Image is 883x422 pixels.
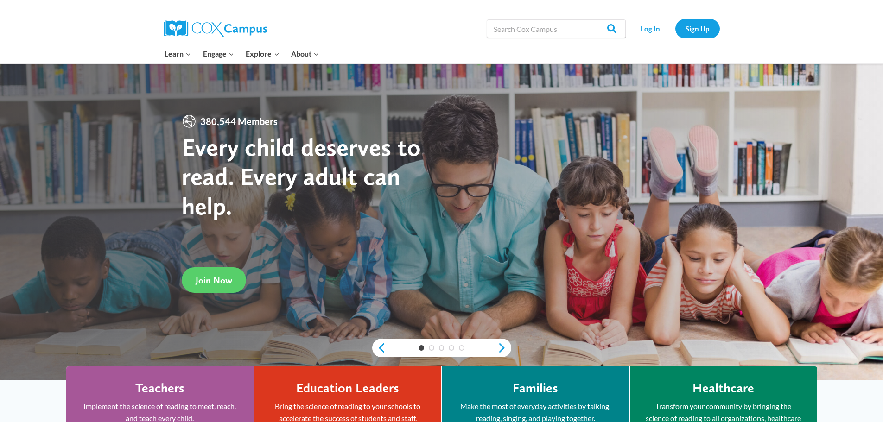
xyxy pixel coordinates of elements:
[165,48,191,60] span: Learn
[159,44,325,63] nav: Primary Navigation
[182,267,246,293] a: Join Now
[630,19,720,38] nav: Secondary Navigation
[675,19,720,38] a: Sign Up
[497,342,511,353] a: next
[197,114,281,129] span: 380,544 Members
[372,339,511,357] div: content slider buttons
[459,345,464,351] a: 5
[372,342,386,353] a: previous
[246,48,279,60] span: Explore
[449,345,454,351] a: 4
[692,380,754,396] h4: Healthcare
[203,48,234,60] span: Engage
[630,19,671,38] a: Log In
[487,19,626,38] input: Search Cox Campus
[164,20,267,37] img: Cox Campus
[419,345,424,351] a: 1
[182,132,421,220] strong: Every child deserves to read. Every adult can help.
[513,380,558,396] h4: Families
[439,345,445,351] a: 3
[296,380,399,396] h4: Education Leaders
[291,48,319,60] span: About
[196,275,232,286] span: Join Now
[429,345,434,351] a: 2
[135,380,184,396] h4: Teachers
